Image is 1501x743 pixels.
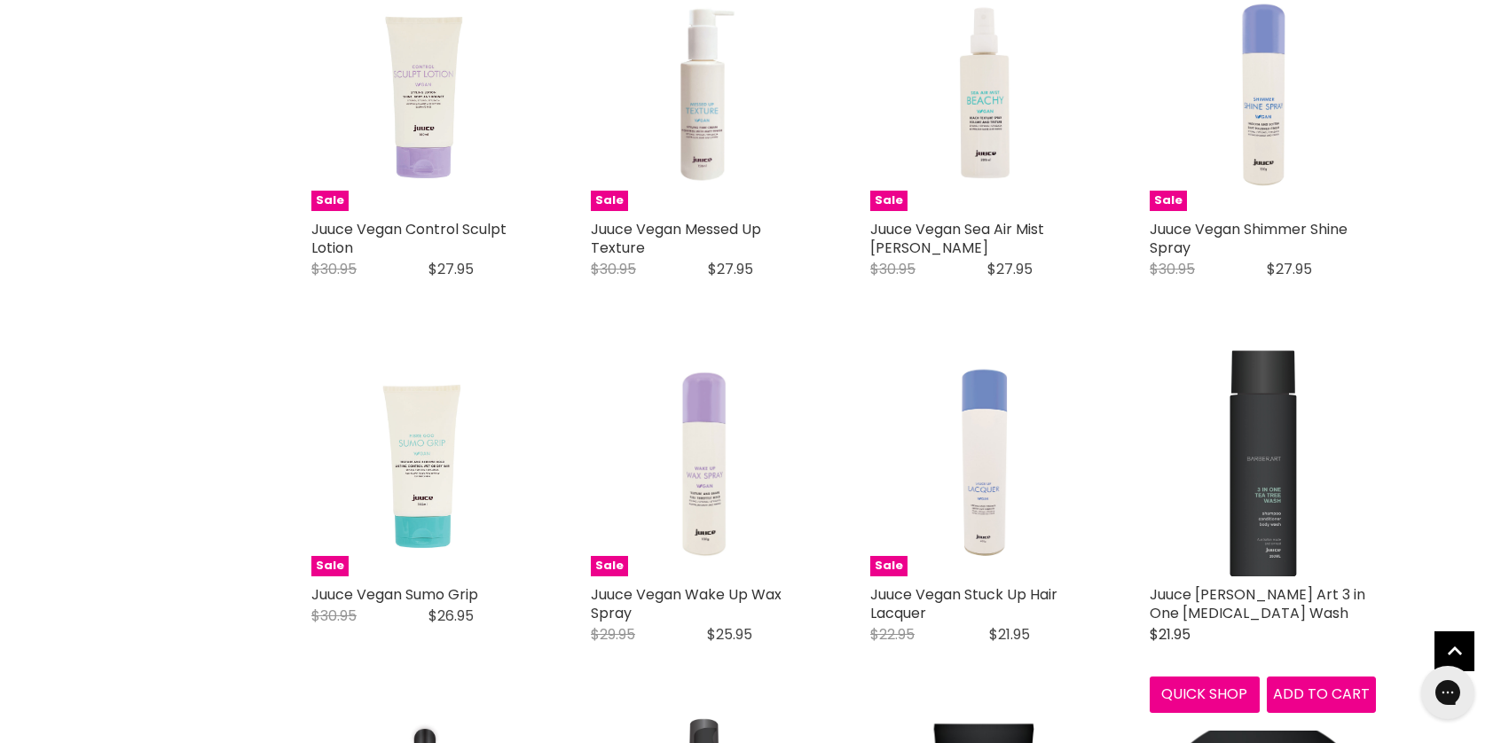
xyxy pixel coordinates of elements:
[1150,219,1348,258] a: Juuce Vegan Shimmer Shine Spray
[311,219,507,258] a: Juuce Vegan Control Sculpt Lotion
[870,259,916,279] span: $30.95
[1150,259,1195,279] span: $30.95
[1150,677,1260,712] button: Quick shop
[707,624,752,645] span: $25.95
[591,556,628,576] span: Sale
[311,584,478,605] a: Juuce Vegan Sumo Grip
[870,350,1096,576] a: Juuce Vegan Stuck Up Hair Lacquer Sale
[933,350,1033,576] img: Juuce Vegan Stuck Up Hair Lacquer
[1150,191,1187,211] span: Sale
[1150,584,1365,623] a: Juuce [PERSON_NAME] Art 3 in One [MEDICAL_DATA] Wash
[591,219,761,258] a: Juuce Vegan Messed Up Texture
[870,219,1044,258] a: Juuce Vegan Sea Air Mist [PERSON_NAME]
[311,191,349,211] span: Sale
[311,259,357,279] span: $30.95
[870,584,1057,623] a: Juuce Vegan Stuck Up Hair Lacquer
[1230,350,1296,576] img: Juuce Barber Art 3 in One Tea Tree Wash
[428,606,474,626] span: $26.95
[311,606,357,626] span: $30.95
[1150,350,1376,576] a: Juuce Barber Art 3 in One Tea Tree Wash
[1267,677,1377,712] button: Add to cart
[591,584,782,623] a: Juuce Vegan Wake Up Wax Spray
[1412,660,1483,725] iframe: Gorgias live chat messenger
[591,624,635,645] span: $29.95
[311,556,349,576] span: Sale
[591,350,817,576] a: Juuce Vegan Wake Up Wax Spray Sale
[591,191,628,211] span: Sale
[357,350,492,576] img: Juuce Vegan Sumo Grip
[1267,259,1312,279] span: $27.95
[1150,624,1191,645] span: $21.95
[1273,684,1370,704] span: Add to cart
[653,350,755,576] img: Juuce Vegan Wake Up Wax Spray
[870,556,908,576] span: Sale
[870,191,908,211] span: Sale
[989,624,1030,645] span: $21.95
[311,350,538,576] a: Juuce Vegan Sumo Grip Sale
[987,259,1033,279] span: $27.95
[591,259,636,279] span: $30.95
[870,624,915,645] span: $22.95
[428,259,474,279] span: $27.95
[708,259,753,279] span: $27.95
